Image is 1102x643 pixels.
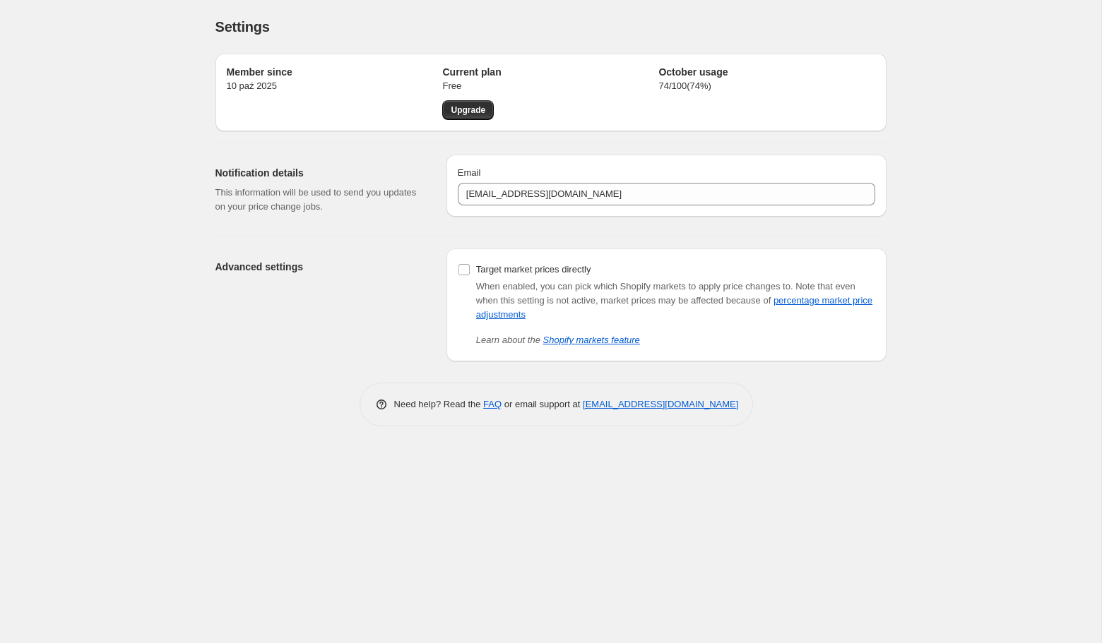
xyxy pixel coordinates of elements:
[215,260,424,274] h2: Advanced settings
[476,335,640,345] i: Learn about the
[451,104,485,116] span: Upgrade
[458,167,481,178] span: Email
[442,79,658,93] p: Free
[658,79,875,93] p: 74 / 100 ( 74 %)
[543,335,640,345] a: Shopify markets feature
[583,399,738,409] a: [EMAIL_ADDRESS][DOMAIN_NAME]
[483,399,502,409] a: FAQ
[227,79,443,93] p: 10 paź 2025
[476,281,793,292] span: When enabled, you can pick which Shopify markets to apply price changes to.
[215,166,424,180] h2: Notification details
[215,186,424,214] p: This information will be used to send you updates on your price change jobs.
[394,399,484,409] span: Need help? Read the
[502,399,583,409] span: or email support at
[658,65,875,79] h2: October usage
[476,264,591,275] span: Target market prices directly
[215,19,270,35] span: Settings
[476,281,872,320] span: Note that even when this setting is not active, market prices may be affected because of
[442,65,658,79] h2: Current plan
[227,65,443,79] h2: Member since
[442,100,494,120] a: Upgrade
